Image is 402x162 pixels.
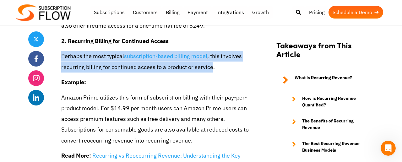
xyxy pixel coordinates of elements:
[248,6,273,19] a: Growth
[61,92,251,146] p: Amazon Prime utilizes this form of subscription billing with their pay-per-product model. For $14...
[61,37,169,45] strong: 2. Recurring Billing for Continued Access
[16,4,71,21] img: Subscriptionflow
[61,51,251,72] p: Perhaps the most typical , this involves recurring billing for continued access to a product or s...
[295,74,352,86] strong: What is Recurring Revenue?
[302,140,367,154] strong: The Best Recurring Revenue Business Models
[124,52,207,60] a: subscription-based billing model
[61,78,86,86] strong: Example:
[329,6,383,19] a: Schedule a Demo
[302,95,367,108] strong: How is Recurring Revenue Quantified?
[302,118,367,131] strong: The Benefits of Recurring Revenue
[129,6,162,19] a: Customers
[276,74,367,86] a: What is Recurring Revenue?
[212,6,248,19] a: Integrations
[90,6,129,19] a: Subscriptions
[305,6,329,19] a: Pricing
[276,40,367,65] h2: Takeaways from This Article
[61,152,91,159] strong: Read More:
[286,140,367,154] a: The Best Recurring Revenue Business Models
[286,118,367,131] a: The Benefits of Recurring Revenue
[286,95,367,108] a: How is Recurring Revenue Quantified?
[183,6,212,19] a: Payment
[381,141,396,156] iframe: Intercom live chat
[162,6,183,19] a: Billing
